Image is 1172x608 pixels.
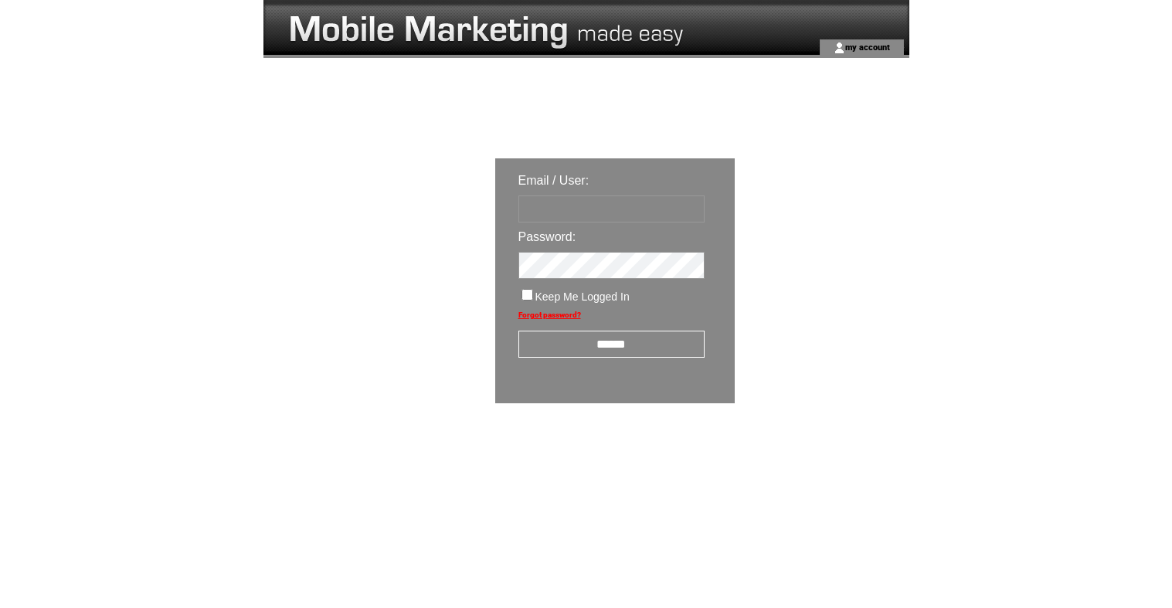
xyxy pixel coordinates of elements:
[535,290,630,303] span: Keep Me Logged In
[845,42,890,52] a: my account
[518,311,581,319] a: Forgot password?
[780,442,857,461] img: transparent.png
[834,42,845,54] img: account_icon.gif
[518,230,576,243] span: Password:
[518,174,589,187] span: Email / User:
